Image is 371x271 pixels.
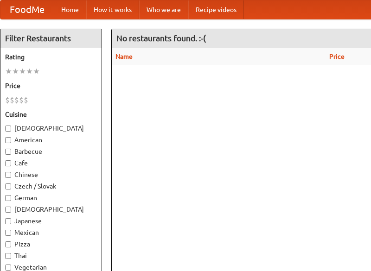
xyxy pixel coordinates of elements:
input: Japanese [5,218,11,224]
ng-pluralize: No restaurants found. :-( [116,34,206,43]
input: German [5,195,11,201]
label: [DEMOGRAPHIC_DATA] [5,205,97,214]
label: Chinese [5,170,97,179]
input: Cafe [5,160,11,166]
a: How it works [86,0,139,19]
input: Chinese [5,172,11,178]
a: FoodMe [0,0,54,19]
label: American [5,135,97,145]
input: Barbecue [5,149,11,155]
a: Name [115,53,133,60]
li: ★ [26,66,33,76]
li: $ [19,95,24,105]
a: Price [329,53,345,60]
a: Recipe videos [188,0,244,19]
input: Vegetarian [5,265,11,271]
a: Home [54,0,86,19]
li: ★ [5,66,12,76]
label: Thai [5,251,97,260]
label: Cafe [5,158,97,168]
input: [DEMOGRAPHIC_DATA] [5,207,11,213]
a: Who we are [139,0,188,19]
li: ★ [12,66,19,76]
label: Czech / Slovak [5,182,97,191]
label: Pizza [5,239,97,249]
input: Pizza [5,241,11,247]
h5: Cuisine [5,110,97,119]
label: Japanese [5,216,97,226]
input: Thai [5,253,11,259]
input: Mexican [5,230,11,236]
h4: Filter Restaurants [0,29,102,48]
li: $ [10,95,14,105]
input: American [5,137,11,143]
label: Mexican [5,228,97,237]
input: Czech / Slovak [5,183,11,189]
label: German [5,193,97,202]
li: $ [24,95,28,105]
li: $ [14,95,19,105]
li: ★ [19,66,26,76]
h5: Price [5,81,97,90]
label: [DEMOGRAPHIC_DATA] [5,124,97,133]
input: [DEMOGRAPHIC_DATA] [5,126,11,132]
li: $ [5,95,10,105]
li: ★ [33,66,40,76]
h5: Rating [5,52,97,62]
label: Barbecue [5,147,97,156]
